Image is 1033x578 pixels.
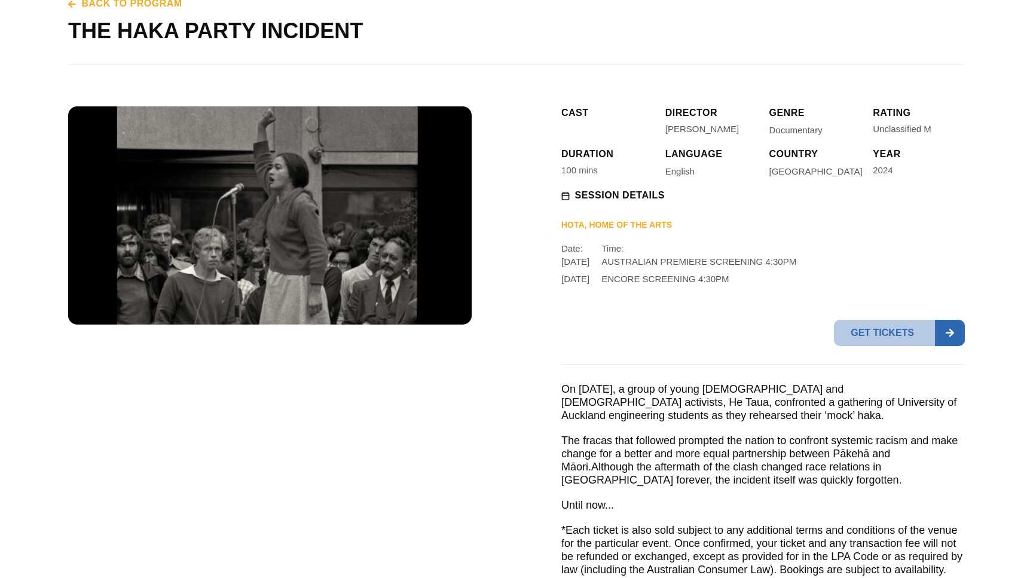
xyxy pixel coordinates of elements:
div: Unclassified M [873,123,931,136]
h5: Country [769,148,788,161]
span: Session details [572,189,665,202]
div: 100 mins [561,164,598,177]
div: [PERSON_NAME] [665,123,739,136]
p: [DATE] [561,255,589,268]
p: ENCORE SCREENING 4:30PM [601,273,796,286]
span: English [665,167,695,176]
h5: Year [873,148,965,161]
h1: THE HAKA PARTY INCIDENT [68,16,965,46]
span: Until now.. [561,499,611,511]
span: *Each ticket is also sold subject to any additional terms and conditions of the venue for the par... [561,524,962,576]
h5: CAST [561,106,653,120]
a: Get tickets [834,320,965,346]
div: Time: [601,242,796,290]
h5: Rating [873,106,910,120]
span: The fracas that followed prompted the nation to confront systemic racism and make change for a be... [561,435,958,473]
span: . [611,499,614,511]
p: AUSTRALIAN PREMIERE SCREENING 4:30PM [601,255,796,268]
span: Although the aftermath of the clash changed race relations in [GEOGRAPHIC_DATA] forever, the inci... [561,461,902,486]
span: On [DATE], a group of young [DEMOGRAPHIC_DATA] and [DEMOGRAPHIC_DATA] activists, He Taua, confron... [561,383,956,421]
span: Get tickets [834,320,935,346]
div: Date: [561,242,589,308]
h5: Genre [769,106,861,120]
h5: Director [665,106,757,120]
p: [DATE] [561,273,589,286]
h5: Language [665,148,757,161]
h5: Duration [561,148,653,161]
span: [GEOGRAPHIC_DATA] [769,167,863,176]
div: 2024 [873,164,893,177]
span: HOTA, Home of the Arts [561,219,672,233]
span: Documentary [769,126,823,134]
